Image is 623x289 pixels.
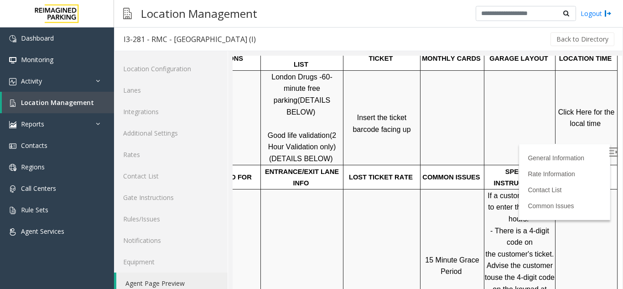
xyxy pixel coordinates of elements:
[120,58,178,78] span: Insert the ticket barcode facing up
[9,142,16,150] img: 'icon'
[9,164,16,171] img: 'icon'
[114,101,228,122] a: Integrations
[21,34,54,42] span: Dashboard
[295,147,341,154] a: Common Issues
[21,120,44,128] span: Reports
[39,17,89,25] span: London Drugs -
[114,58,228,79] a: Location Configuration
[21,163,45,171] span: Regions
[124,33,256,45] div: I3-281 - RMC - [GEOGRAPHIC_DATA] (I)
[114,122,228,144] a: Additional Settings
[21,55,53,64] span: Monitoring
[9,207,16,214] img: 'icon'
[114,165,228,187] a: Contact List
[41,17,100,48] span: 60-minute free parking
[32,112,108,131] span: ENTRANCE/EXIT LANE INFO
[192,200,249,220] span: 15 Minute Grace Period
[326,53,384,72] a: Click Here for the local time
[21,184,56,193] span: Call Centers
[114,79,228,101] a: Lanes
[376,92,385,101] img: Open/Close Sidebar Menu
[21,205,48,214] span: Rule Sets
[114,208,228,230] a: Rules/Issues
[295,115,343,122] a: Rate Information
[9,35,16,42] img: 'icon'
[581,9,612,18] a: Logout
[255,136,321,167] span: If a customer needs to enter the lot after hours:
[114,187,228,208] a: Gate Instructions
[2,92,114,113] a: Location Management
[36,99,100,107] span: (DETAILS BELOW)
[190,118,247,125] span: COMMON ISSUES
[123,2,132,25] img: pageIcon
[35,76,97,84] span: Good life validation
[253,171,322,202] span: - There is a 4-digit code on the customer's ticket.
[9,100,16,107] img: 'icon'
[114,251,228,273] a: Equipment
[9,78,16,85] img: 'icon'
[253,218,324,284] span: use the 4-digit code on the keypad at the London Drugs pedestrian door and the door will open for...
[114,230,228,251] a: Notifications
[295,131,329,138] a: Contact List
[252,206,322,226] span: Advise the customer to
[9,57,16,64] img: 'icon'
[114,144,228,165] a: Rates
[21,98,94,107] span: Location Management
[9,121,16,128] img: 'icon'
[21,77,42,85] span: Activity
[54,41,100,60] span: (DETAILS BELOW)
[21,227,64,236] span: Agent Services
[136,2,262,25] h3: Location Management
[116,118,180,125] span: LOST TICKET RATE
[9,185,16,193] img: 'icon'
[550,32,614,46] button: Back to Directory
[189,235,251,278] span: Customer stuck at [GEOGRAPHIC_DATA] (door after main exit):
[295,99,352,106] a: General Information
[604,9,612,18] img: logout
[21,141,47,150] span: Contacts
[9,228,16,236] img: 'icon'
